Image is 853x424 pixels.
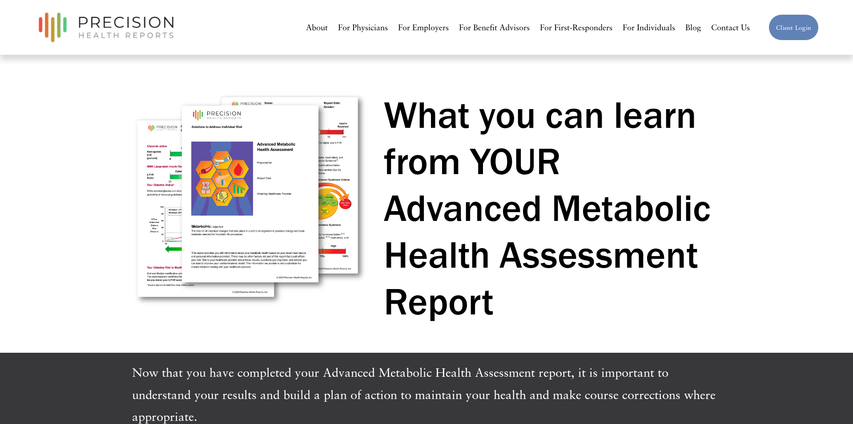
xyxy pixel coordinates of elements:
img: Precision Health Reports [34,8,178,46]
a: Client Login [769,14,819,41]
a: Blog [685,19,701,36]
a: For First-Responders [540,19,612,36]
a: For Benefit Advisors [459,19,530,36]
a: Contact Us [711,19,750,36]
a: About [306,19,328,36]
a: For Individuals [623,19,675,36]
h1: What you can learn from YOUR Advanced Metabolic Health Assessment Report [384,91,721,325]
a: For Physicians [338,19,388,36]
a: For Employers [398,19,449,36]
